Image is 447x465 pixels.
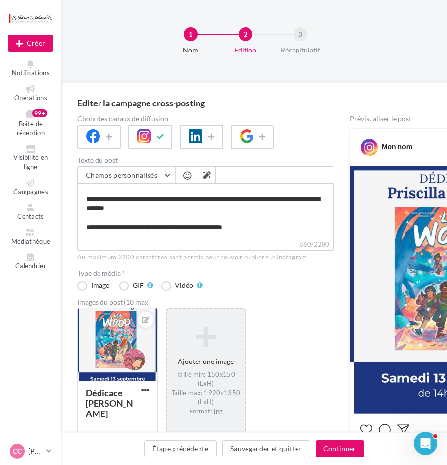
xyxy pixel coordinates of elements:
label: Texte du post [77,157,334,164]
label: Type de média * [77,270,334,277]
span: Campagnes [13,188,48,196]
div: 3 [294,27,307,41]
span: Opérations [14,94,47,102]
div: Nouvelle campagne [8,35,53,52]
a: Contacts [8,202,53,223]
button: Champs personnalisés [78,167,175,183]
span: Calendrier [15,262,46,270]
div: Récapitulatif [269,45,332,55]
div: Mon nom [382,142,412,152]
div: GIF [133,282,144,289]
a: CC [PERSON_NAME] [8,442,53,461]
button: Sauvegarder et quitter [222,440,310,457]
svg: Partager la publication [397,424,409,436]
div: Image [91,282,109,289]
div: Nom [159,45,222,55]
a: Campagnes [8,177,53,198]
span: Contacts [17,212,44,220]
label: 860/2200 [77,239,334,251]
button: Créer [8,35,53,52]
div: Editer la campagne cross-posting [77,99,205,107]
a: Médiathèque [8,227,53,248]
div: Vidéo [175,282,193,289]
label: Choix des canaux de diffusion [77,115,334,122]
div: Au maximum 2200 caractères sont permis pour pouvoir publier sur Instagram [77,253,334,262]
svg: J’aime [360,424,372,436]
button: Étape précédente [144,440,217,457]
span: Boîte de réception [17,120,45,137]
div: Dédicace [PERSON_NAME] [86,387,133,419]
span: Notifications [12,69,50,77]
span: Champs personnalisés [86,171,157,179]
iframe: Intercom live chat [414,432,437,455]
p: [PERSON_NAME] [28,446,42,456]
span: CC [13,446,22,456]
a: Visibilité en ligne [8,143,53,173]
div: Edition [214,45,277,55]
div: 99+ [32,109,47,117]
a: Boîte de réception99+ [8,107,53,139]
div: 2 [239,27,252,41]
div: 1 [184,27,198,41]
svg: Commenter [379,424,391,436]
span: Médiathèque [11,237,50,245]
button: Notifications [8,58,53,79]
a: Opérations [8,83,53,104]
div: Images du post (10 max) [77,299,334,306]
a: Calendrier [8,251,53,272]
button: Continuer [316,440,364,457]
span: Visibilité en ligne [13,154,48,171]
